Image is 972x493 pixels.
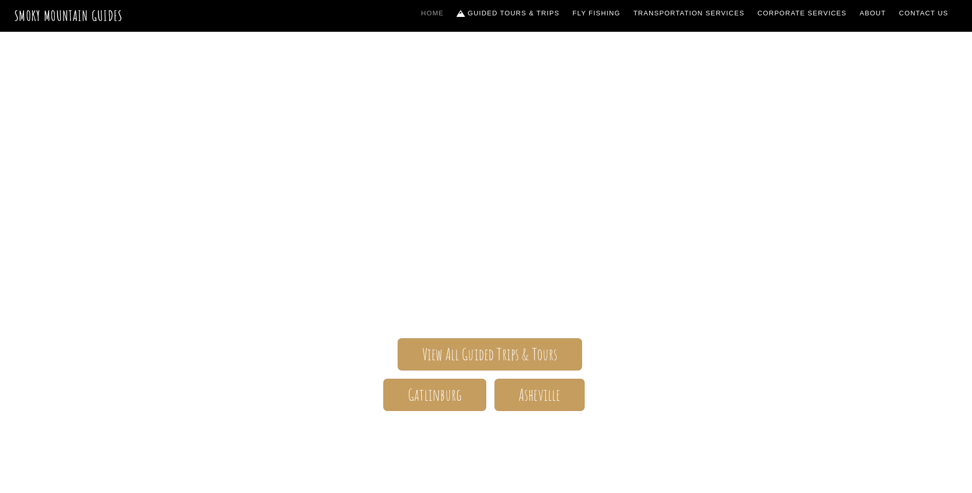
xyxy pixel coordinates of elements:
a: Fly Fishing [569,3,625,24]
a: Smoky Mountain Guides [14,7,123,24]
a: View All Guided Trips & Tours [398,338,582,371]
a: Corporate Services [754,3,851,24]
span: The ONLY one-stop, full Service Guide Company for the Gatlinburg and [GEOGRAPHIC_DATA] side of th... [189,229,783,307]
a: About [856,3,890,24]
span: Asheville [519,389,560,400]
span: Smoky Mountain Guides [189,177,783,229]
a: Contact Us [895,3,953,24]
span: View All Guided Trips & Tours [422,349,558,360]
span: Gatlinburg [408,389,462,400]
a: Transportation Services [629,3,748,24]
a: Gatlinburg [383,379,486,411]
a: Guided Tours & Trips [453,3,564,24]
a: Home [417,3,448,24]
h1: Your adventure starts here. [189,427,783,452]
a: Asheville [494,379,585,411]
